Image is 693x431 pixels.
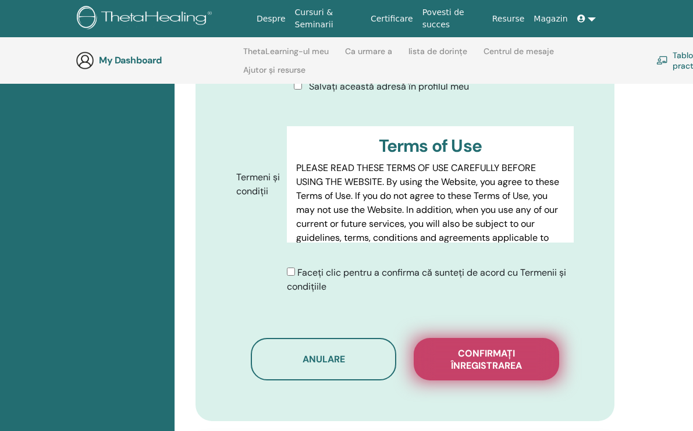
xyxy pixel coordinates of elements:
a: Magazin [529,8,572,30]
a: Certificare [366,8,418,30]
span: Confirmați înregistrarea [428,347,545,372]
p: PLEASE READ THESE TERMS OF USE CAREFULLY BEFORE USING THE WEBSITE. By using the Website, you agre... [296,161,564,287]
img: generic-user-icon.jpg [76,51,94,70]
button: Confirmați înregistrarea [414,338,559,380]
span: Salvați această adresă în profilul meu [309,80,469,92]
a: Povesti de succes [418,2,488,35]
span: Faceți clic pentru a confirma că sunteți de acord cu Termenii și condițiile [287,266,566,293]
img: chalkboard-teacher.svg [656,56,668,65]
a: lista de dorințe [408,47,467,65]
a: Despre [252,8,290,30]
a: ThetaLearning-ul meu [243,47,329,65]
a: Ca urmare a [345,47,392,65]
a: Centrul de mesaje [484,47,554,65]
label: Termeni și condiții [228,166,287,202]
img: logo.png [77,6,216,32]
button: Anulare [251,338,396,380]
a: Resurse [488,8,529,30]
h3: My Dashboard [99,55,215,66]
span: Anulare [303,353,345,365]
a: Cursuri & Seminarii [290,2,366,35]
a: Ajutor și resurse [243,65,305,84]
h3: Terms of Use [296,136,564,156]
